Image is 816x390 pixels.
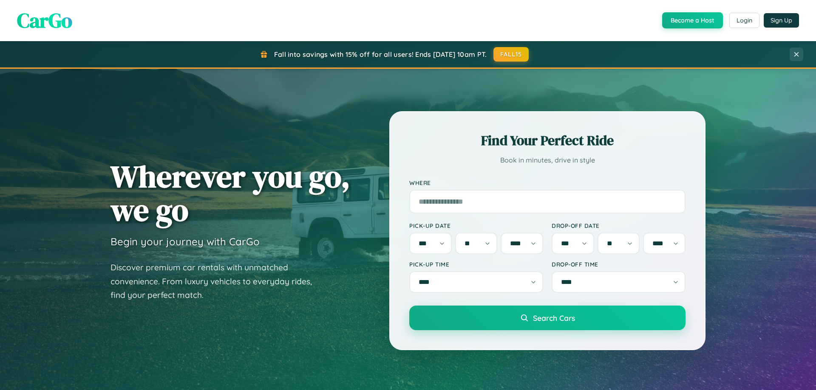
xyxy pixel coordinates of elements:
h1: Wherever you go, we go [110,160,350,227]
p: Book in minutes, drive in style [409,154,686,166]
span: Search Cars [533,313,575,323]
h2: Find Your Perfect Ride [409,131,686,150]
label: Pick-up Time [409,261,543,268]
label: Drop-off Date [552,222,686,229]
button: Become a Host [662,12,723,28]
button: Sign Up [764,13,799,28]
button: Login [729,13,759,28]
h3: Begin your journey with CarGo [110,235,260,248]
label: Drop-off Time [552,261,686,268]
span: CarGo [17,6,72,34]
label: Pick-up Date [409,222,543,229]
button: FALL15 [493,47,529,62]
p: Discover premium car rentals with unmatched convenience. From luxury vehicles to everyday rides, ... [110,261,323,302]
label: Where [409,179,686,186]
span: Fall into savings with 15% off for all users! Ends [DATE] 10am PT. [274,50,487,59]
button: Search Cars [409,306,686,330]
